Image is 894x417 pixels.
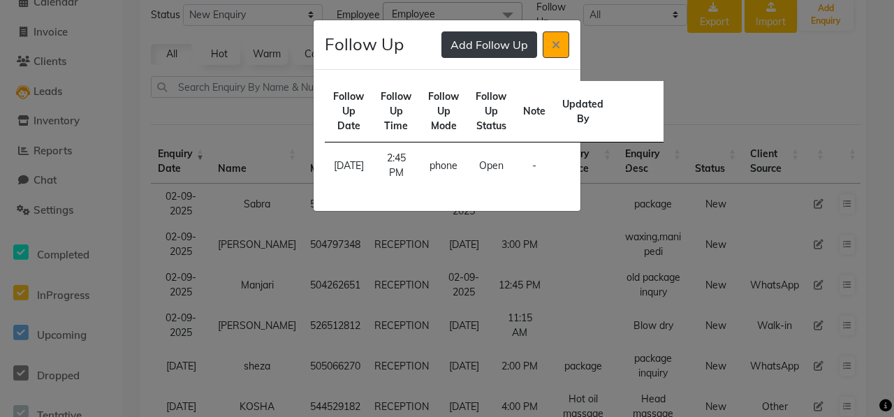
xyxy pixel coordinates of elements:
[467,81,515,142] td: Follow Up Status
[333,159,364,173] div: [DATE]
[515,142,554,189] td: -
[420,81,467,142] td: Follow Up Mode
[372,81,420,142] td: Follow Up Time
[515,81,554,142] td: Note
[325,81,372,142] td: Follow Up Date
[420,142,467,189] td: phone
[441,31,537,58] button: Add Follow Up
[554,81,612,142] td: Updated By
[325,31,404,57] h4: Follow Up
[467,142,515,189] td: Open
[381,151,411,180] div: 2:45 PM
